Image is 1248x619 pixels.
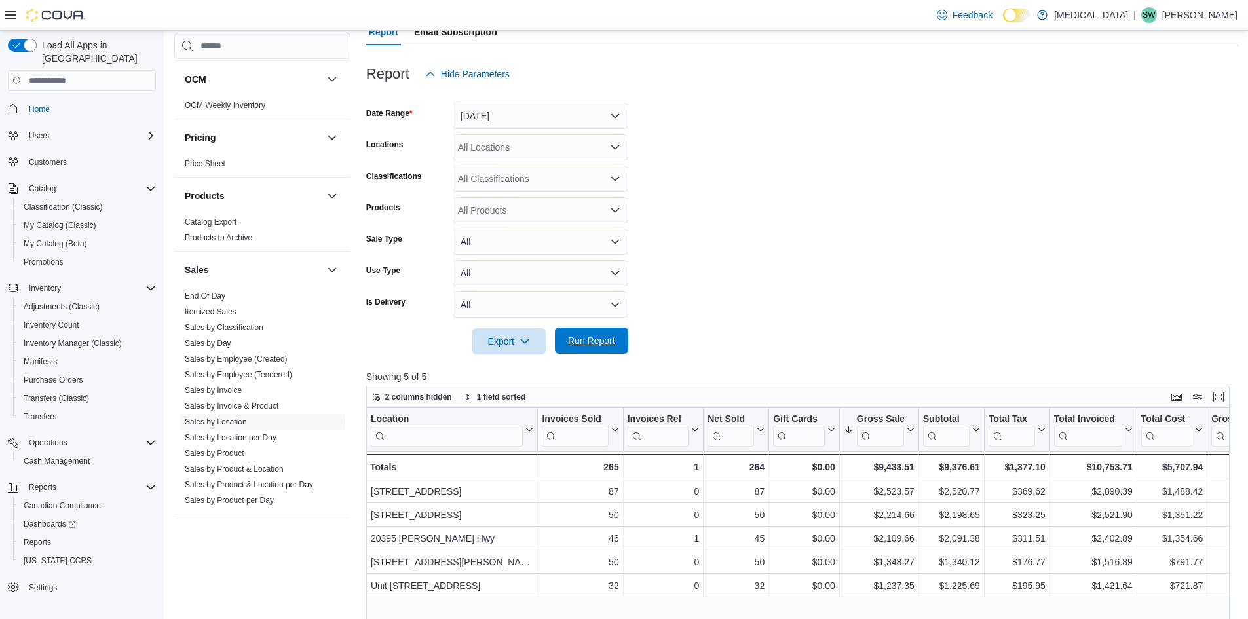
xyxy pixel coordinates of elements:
div: Sonny Wong [1141,7,1157,23]
div: 0 [627,507,698,523]
div: $195.95 [989,578,1046,593]
span: My Catalog (Classic) [24,220,96,231]
div: 32 [542,578,618,593]
button: Inventory [24,280,66,296]
button: [US_STATE] CCRS [13,552,161,570]
a: My Catalog (Classic) [18,217,102,233]
a: Sales by Product & Location [185,464,284,474]
span: Sales by Employee (Created) [185,354,288,364]
div: Pricing [174,156,350,177]
span: Price Sheet [185,159,225,169]
a: Price Sheet [185,159,225,168]
span: Canadian Compliance [18,498,156,514]
a: Manifests [18,354,62,369]
button: Export [472,328,546,354]
span: Reports [24,479,156,495]
button: Reports [24,479,62,495]
label: Date Range [366,108,413,119]
span: Operations [24,435,156,451]
a: Classification (Classic) [18,199,108,215]
div: $1,516.89 [1054,554,1133,570]
h3: Report [366,66,409,82]
div: $10,753.71 [1054,459,1133,475]
button: Canadian Compliance [13,497,161,515]
label: Is Delivery [366,297,406,307]
button: Purchase Orders [13,371,161,389]
button: Reports [13,533,161,552]
span: Sales by Invoice & Product [185,401,278,411]
a: Inventory Count [18,317,85,333]
h3: Products [185,189,225,202]
span: Home [29,104,50,115]
a: Canadian Compliance [18,498,106,514]
span: My Catalog (Classic) [18,217,156,233]
span: Catalog [29,183,56,194]
div: $9,376.61 [923,459,980,475]
div: Invoices Sold [542,413,608,426]
a: Sales by Location [185,417,247,426]
a: Feedback [932,2,998,28]
div: Unit [STREET_ADDRESS] [371,578,533,593]
a: Customers [24,155,72,170]
div: 45 [708,531,765,546]
button: Run Report [555,328,628,354]
button: OCM [185,73,322,86]
a: Catalog Export [185,217,236,227]
span: Sales by Day [185,338,231,348]
div: $2,198.65 [923,507,980,523]
button: Net Sold [708,413,765,447]
button: Inventory Manager (Classic) [13,334,161,352]
span: Promotions [18,254,156,270]
div: $0.00 [773,531,835,546]
div: $2,523.57 [844,483,915,499]
p: | [1133,7,1136,23]
div: Invoices Sold [542,413,608,447]
label: Classifications [366,171,422,181]
div: Totals [370,459,533,475]
div: Gift Cards [773,413,825,426]
span: Sales by Location [185,417,247,427]
span: Home [24,100,156,117]
span: Products to Archive [185,233,252,243]
p: [MEDICAL_DATA] [1054,7,1128,23]
span: Transfers [24,411,56,422]
div: $1,237.35 [844,578,915,593]
button: Manifests [13,352,161,371]
button: Enter fullscreen [1211,389,1226,405]
span: Users [24,128,156,143]
span: Purchase Orders [24,375,83,385]
a: Products to Archive [185,233,252,242]
span: Cash Management [24,456,90,466]
div: $176.77 [989,554,1046,570]
span: Sales by Location per Day [185,432,276,443]
div: 46 [542,531,618,546]
button: All [453,260,628,286]
span: 1 field sorted [477,392,526,402]
button: Total Tax [989,413,1046,447]
span: Inventory Manager (Classic) [24,338,122,348]
span: Inventory Count [24,320,79,330]
div: 50 [542,554,618,570]
div: $323.25 [989,507,1046,523]
button: Open list of options [610,174,620,184]
div: $0.00 [773,554,835,570]
a: Home [24,102,55,117]
span: Adjustments (Classic) [24,301,100,312]
span: Purchase Orders [18,372,156,388]
span: End Of Day [185,291,225,301]
span: Inventory [29,283,61,293]
span: Sales by Product & Location per Day [185,479,313,490]
span: Load All Apps in [GEOGRAPHIC_DATA] [37,39,156,65]
a: Itemized Sales [185,307,236,316]
span: Inventory Manager (Classic) [18,335,156,351]
div: $5,707.94 [1141,459,1203,475]
div: $2,520.77 [923,483,980,499]
button: My Catalog (Classic) [13,216,161,234]
button: Promotions [13,253,161,271]
div: 87 [708,483,765,499]
a: Sales by Location per Day [185,433,276,442]
div: 50 [708,507,765,523]
span: Manifests [24,356,57,367]
button: Operations [3,434,161,452]
div: Sales [174,288,350,514]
